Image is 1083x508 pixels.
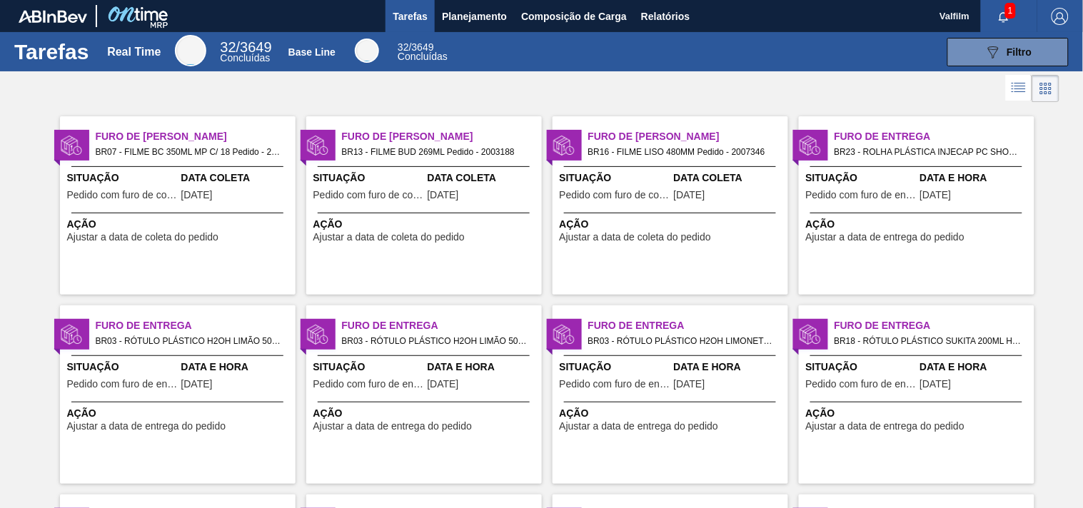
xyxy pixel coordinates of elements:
span: Furo de Entrega [835,318,1034,333]
span: 15/09/2025, [674,379,705,390]
span: 1 [1005,3,1016,19]
div: Base Line [355,39,379,63]
span: Ajustar a data de entrega do pedido [67,421,226,432]
span: Planejamento [442,8,507,25]
img: status [553,135,575,156]
span: Data Coleta [428,171,538,186]
img: Logout [1052,8,1069,25]
span: Furo de Coleta [342,129,542,144]
span: Pedido com furo de coleta [313,190,424,200]
span: 32 [220,39,236,55]
span: Ação [806,406,1031,421]
span: / 3649 [220,39,271,55]
span: Data e Hora [920,171,1031,186]
span: 15/09/2025, [181,379,213,390]
span: 32 [398,41,409,53]
span: Ação [560,217,785,232]
img: TNhmsLtSVTkK8tSr43FrP2fwEKptu5GPRR3wAAAABJRU5ErkJggg== [19,10,87,23]
span: Pedido com furo de entrega [806,379,917,390]
span: Relatórios [641,8,690,25]
div: Base Line [398,43,448,61]
span: Pedido com furo de entrega [560,379,670,390]
span: Ação [313,406,538,421]
div: Real Time [175,35,206,66]
div: Real Time [107,46,161,59]
span: Furo de Coleta [588,129,788,144]
span: Ajustar a data de entrega do pedido [560,421,719,432]
div: Visão em Lista [1006,75,1032,102]
span: Tarefas [393,8,428,25]
span: Ação [67,217,292,232]
img: status [307,135,328,156]
span: Filtro [1007,46,1032,58]
h1: Tarefas [14,44,89,60]
span: Situação [313,360,424,375]
span: Situação [560,360,670,375]
span: Data e Hora [920,360,1031,375]
span: Ação [560,406,785,421]
span: Situação [806,360,917,375]
span: / 3649 [398,41,434,53]
span: BR23 - ROLHA PLÁSTICA INJECAP PC SHORT Pedido - 2013903 [835,144,1023,160]
span: Data e Hora [181,360,292,375]
span: BR07 - FILME BC 350ML MP C/ 18 Pedido - 2003276 [96,144,284,160]
span: Furo de Entrega [835,129,1034,144]
span: 16/09/2025 [181,190,213,200]
span: Data Coleta [674,171,785,186]
span: Furo de Entrega [96,318,296,333]
span: Pedido com furo de coleta [560,190,670,200]
span: Ação [806,217,1031,232]
div: Visão em Cards [1032,75,1059,102]
button: Notificações [981,6,1027,26]
div: Base Line [288,46,336,58]
span: Data e Hora [428,360,538,375]
img: status [61,324,82,345]
button: Filtro [947,38,1069,66]
img: status [307,324,328,345]
span: Ajustar a data de entrega do pedido [806,421,965,432]
img: status [800,324,821,345]
span: 15/09/2025, [428,379,459,390]
span: Ação [313,217,538,232]
span: BR03 - RÓTULO PLÁSTICO H2OH LIMONETO 500ML H Pedido - 2007340 [588,333,777,349]
span: Furo de Entrega [588,318,788,333]
img: status [61,135,82,156]
div: Real Time [220,41,271,63]
span: Data Coleta [181,171,292,186]
span: 07/09/2025 [428,190,459,200]
span: Situação [806,171,917,186]
span: Furo de Entrega [342,318,542,333]
span: Situação [560,171,670,186]
span: BR03 - RÓTULO PLÁSTICO H2OH LIMÃO 500ML H Pedido - 2007336 [96,333,284,349]
span: Pedido com furo de coleta [67,190,178,200]
span: Composição de Carga [521,8,627,25]
span: Situação [313,171,424,186]
span: Situação [67,171,178,186]
span: Ajustar a data de coleta do pedido [560,232,712,243]
span: Pedido com furo de entrega [67,379,178,390]
span: Ação [67,406,292,421]
span: 04/09/2025, [920,190,952,200]
span: Situação [67,360,178,375]
span: Ajustar a data de entrega do pedido [806,232,965,243]
span: Pedido com furo de entrega [806,190,917,200]
span: Concluídas [220,52,270,63]
span: BR03 - RÓTULO PLÁSTICO H2OH LIMÃO 500ML H Pedido - 2012830 [342,333,530,349]
span: BR18 - RÓTULO PLÁSTICO SUKITA 200ML H Pedido - 2002630 [835,333,1023,349]
img: status [800,135,821,156]
span: Ajustar a data de entrega do pedido [313,421,473,432]
span: 16/09/2025 [674,190,705,200]
span: Data e Hora [674,360,785,375]
span: Ajustar a data de coleta do pedido [67,232,219,243]
span: 16/09/2025, [920,379,952,390]
span: Furo de Coleta [96,129,296,144]
span: Ajustar a data de coleta do pedido [313,232,465,243]
img: status [553,324,575,345]
span: BR13 - FILME BUD 269ML Pedido - 2003188 [342,144,530,160]
span: Pedido com furo de entrega [313,379,424,390]
span: BR16 - FILME LISO 480MM Pedido - 2007346 [588,144,777,160]
span: Concluídas [398,51,448,62]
